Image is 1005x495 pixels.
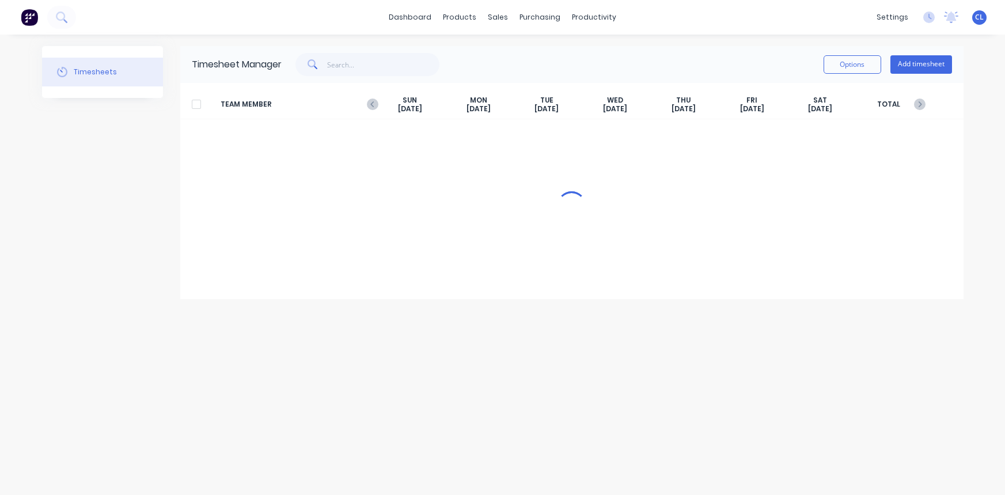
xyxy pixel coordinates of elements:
span: [DATE] [603,104,627,114]
span: TOTAL [855,96,923,114]
button: Options [824,55,881,74]
span: SUN [403,96,417,105]
div: Timesheets [74,67,117,77]
span: [DATE] [467,104,491,114]
span: TEAM MEMBER [221,96,376,114]
span: WED [607,96,623,105]
div: settings [871,9,914,26]
span: [DATE] [808,104,832,114]
a: dashboard [383,9,437,26]
span: TUE [540,96,553,105]
div: purchasing [514,9,566,26]
span: MON [470,96,487,105]
span: SAT [813,96,827,105]
img: Factory [21,9,38,26]
span: CL [975,12,984,22]
span: [DATE] [534,104,559,114]
button: Add timesheet [890,55,952,74]
input: Search... [327,53,439,76]
div: sales [482,9,514,26]
span: [DATE] [672,104,696,114]
div: productivity [566,9,622,26]
span: [DATE] [398,104,422,114]
div: products [437,9,482,26]
button: Timesheets [42,58,163,86]
span: FRI [746,96,757,105]
div: Timesheet Manager [192,58,282,71]
span: THU [676,96,691,105]
span: [DATE] [740,104,764,114]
